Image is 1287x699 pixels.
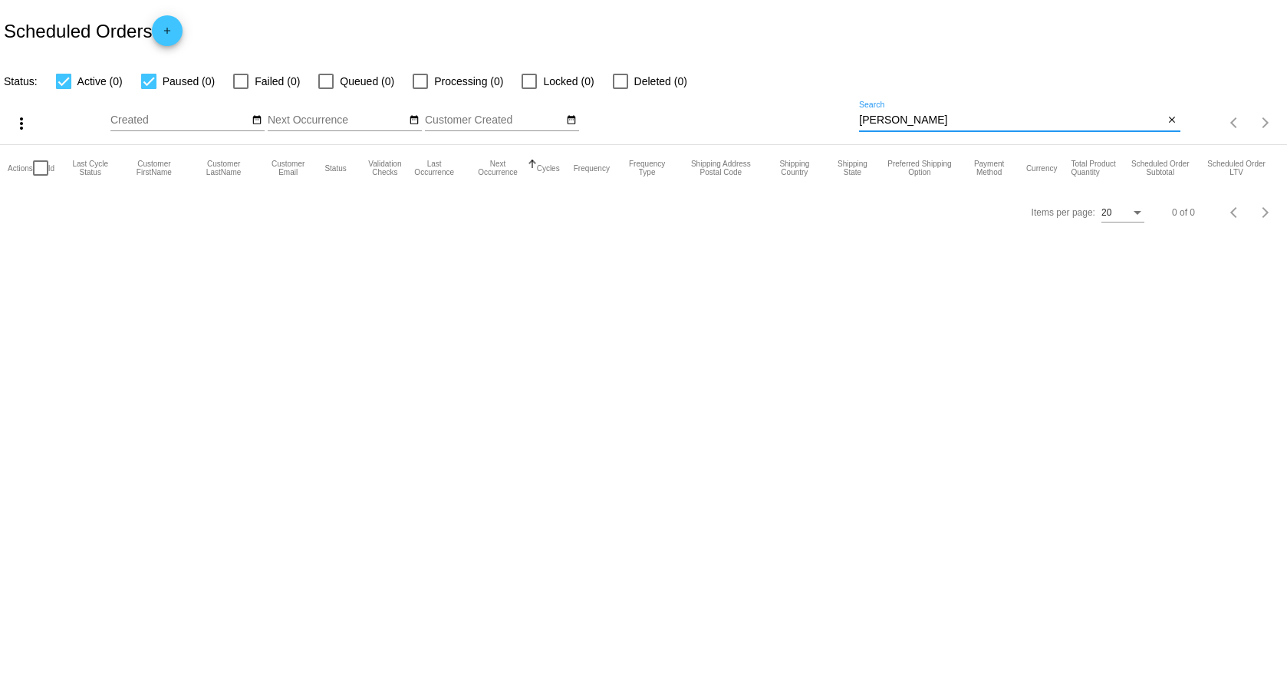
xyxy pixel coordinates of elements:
button: Change sorting for Status [324,163,346,173]
span: Processing (0) [434,72,503,91]
button: Change sorting for CustomerLastName [196,160,251,176]
button: Next page [1250,197,1281,228]
div: Items per page: [1032,207,1095,218]
span: Active (0) [77,72,123,91]
button: Change sorting for ShippingState [831,160,873,176]
button: Change sorting for FrequencyType [624,160,670,176]
mat-header-cell: Validation Checks [360,145,410,191]
mat-icon: close [1167,114,1177,127]
mat-icon: add [158,25,176,44]
button: Previous page [1220,197,1250,228]
button: Change sorting for NextOccurrenceUtc [472,160,522,176]
input: Created [110,114,249,127]
input: Search [859,114,1164,127]
mat-icon: date_range [566,114,577,127]
span: Failed (0) [255,72,300,91]
button: Change sorting for CurrencyIso [1026,163,1058,173]
button: Previous page [1220,107,1250,138]
span: Locked (0) [543,72,594,91]
button: Change sorting for PreferredShippingOption [887,160,953,176]
span: Queued (0) [340,72,394,91]
h2: Scheduled Orders [4,15,183,46]
mat-icon: date_range [409,114,420,127]
button: Change sorting for LastOccurrenceUtc [410,160,459,176]
button: Change sorting for LastProcessingCycleId [68,160,112,176]
button: Clear [1164,113,1180,129]
button: Change sorting for ShippingCountry [771,160,818,176]
input: Next Occurrence [268,114,406,127]
button: Change sorting for Frequency [574,163,610,173]
span: 20 [1101,207,1111,218]
button: Change sorting for Subtotal [1127,160,1193,176]
button: Change sorting for PaymentMethod.Type [966,160,1012,176]
mat-header-cell: Actions [8,145,33,191]
mat-icon: more_vert [12,114,31,133]
button: Change sorting for LifetimeValue [1207,160,1266,176]
button: Next page [1250,107,1281,138]
input: Customer Created [425,114,563,127]
div: 0 of 0 [1172,207,1195,218]
span: Status: [4,75,38,87]
mat-header-cell: Total Product Quantity [1071,145,1127,191]
button: Change sorting for Id [48,163,54,173]
button: Change sorting for CustomerEmail [265,160,311,176]
mat-select: Items per page: [1101,208,1144,219]
button: Change sorting for Cycles [537,163,560,173]
span: Deleted (0) [634,72,687,91]
mat-icon: date_range [252,114,262,127]
button: Change sorting for CustomerFirstName [126,160,182,176]
span: Paused (0) [163,72,215,91]
button: Change sorting for ShippingPostcode [684,160,757,176]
